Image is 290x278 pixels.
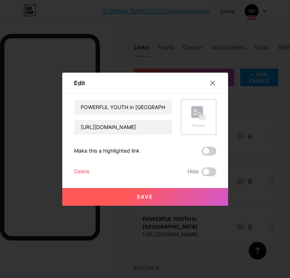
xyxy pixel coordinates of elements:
[191,123,206,128] div: Picture
[137,194,153,200] span: Save
[188,167,199,176] span: Hide
[62,188,228,206] button: Save
[74,167,90,176] div: Delete
[74,120,172,135] input: URL
[74,147,140,156] div: Make this a highlighted link
[74,100,172,115] input: Title
[74,79,85,87] div: Edit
